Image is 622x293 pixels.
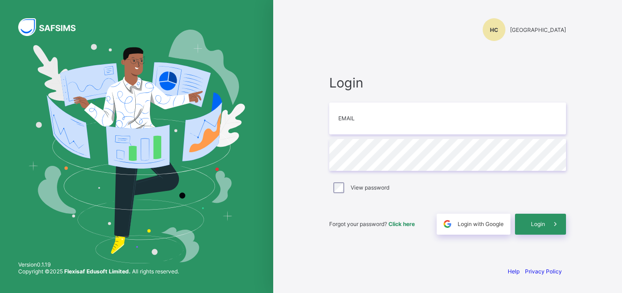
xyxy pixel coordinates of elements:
span: Login [531,221,545,227]
a: Click here [388,221,415,227]
span: Copyright © 2025 All rights reserved. [18,268,179,275]
img: SAFSIMS Logo [18,18,87,36]
label: View password [351,184,389,191]
span: Version 0.1.19 [18,261,179,268]
span: Forgot your password? [329,221,415,227]
a: Help [508,268,520,275]
a: Privacy Policy [525,268,562,275]
img: google.396cfc9801f0270233282035f929180a.svg [442,219,453,229]
img: Hero Image [28,30,245,263]
span: Login with Google [458,221,504,227]
span: Login [329,75,566,91]
strong: Flexisaf Edusoft Limited. [64,268,131,275]
span: [GEOGRAPHIC_DATA] [510,26,566,33]
span: HC [490,26,498,33]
